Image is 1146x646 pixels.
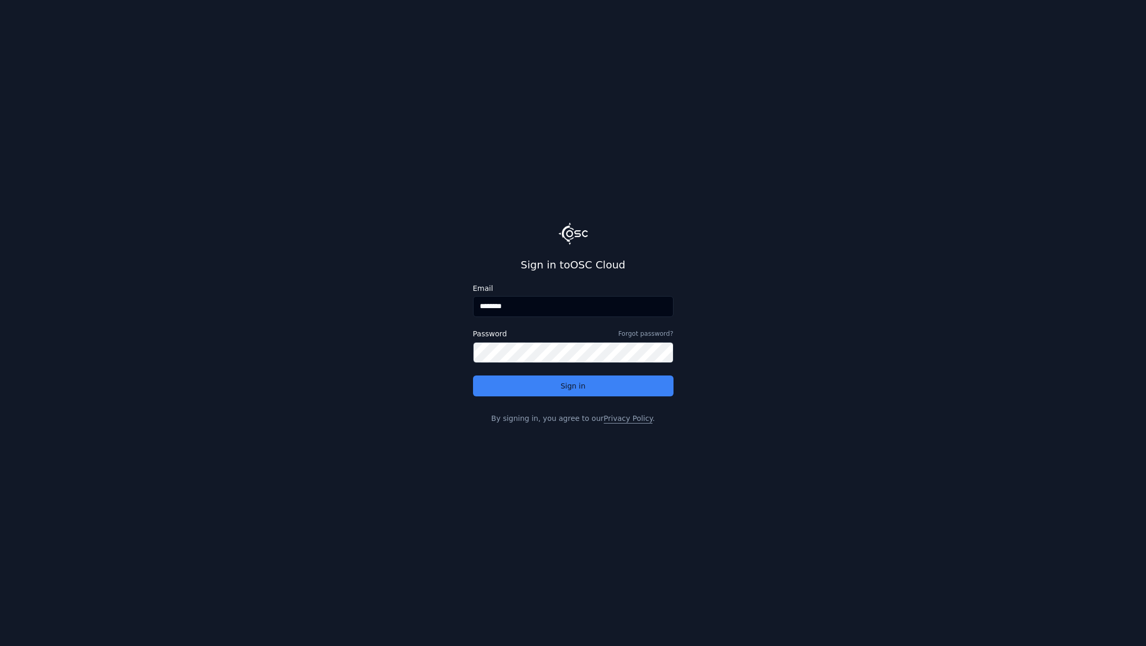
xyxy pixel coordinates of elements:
button: Sign in [473,375,674,396]
h2: Sign in to OSC Cloud [473,257,674,272]
p: By signing in, you agree to our . [473,413,674,424]
label: Email [473,285,674,292]
a: Privacy Policy [604,414,652,422]
img: Logo [559,222,588,244]
label: Password [473,330,507,337]
a: Forgot password? [618,330,673,338]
